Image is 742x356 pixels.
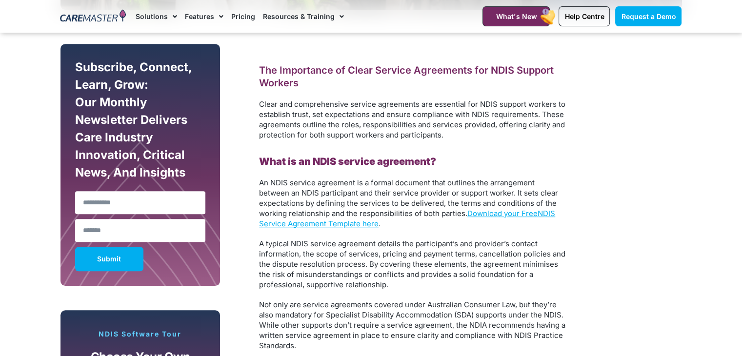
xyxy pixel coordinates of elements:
span: An NDIS service agreement is a formal document that outlines the arrangement between an NDIS part... [259,178,558,218]
a: Help Centre [559,6,610,26]
span: Help Centre [564,12,604,20]
span: Request a Demo [621,12,676,20]
a: NDIS Service Agreement Template here [259,209,555,228]
p: NDIS Software Tour [70,330,211,338]
b: What is an NDIS service agreement? [259,156,436,167]
p: . [259,178,566,229]
img: CareMaster Logo [60,9,126,24]
button: Submit [75,247,143,271]
span: Clear and comprehensive service agreements are essential for NDIS support workers to establish tr... [259,99,565,139]
a: Request a Demo [615,6,682,26]
span: A typical NDIS service agreement details the participant’s and provider’s contact information, th... [259,239,565,289]
a: Download your Free [467,209,538,218]
a: What's New [482,6,550,26]
span: What's New [496,12,537,20]
h2: The Importance of Clear Service Agreements for NDIS Support Workers [259,64,566,89]
span: Submit [97,257,121,261]
span: Not only are service agreements covered under Australian Consumer Law, but they’re also mandatory... [259,300,565,350]
div: Subscribe, Connect, Learn, Grow: Our Monthly Newsletter Delivers Care Industry Innovation, Critic... [73,59,208,186]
